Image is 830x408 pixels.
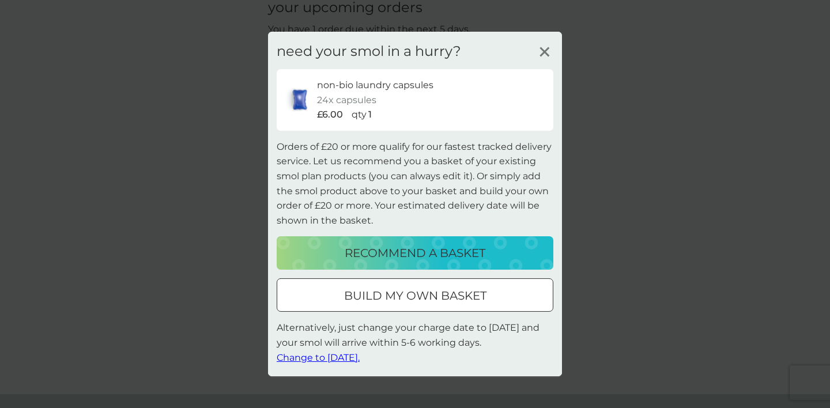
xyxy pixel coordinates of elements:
button: Change to [DATE]. [277,350,360,365]
p: qty [352,107,367,122]
p: 1 [368,107,372,122]
p: 24x capsules [317,93,376,108]
p: build my own basket [344,286,486,305]
button: recommend a basket [277,236,553,270]
p: £6.00 [317,107,343,122]
span: Change to [DATE]. [277,352,360,362]
p: Orders of £20 or more qualify for our fastest tracked delivery service. Let us recommend you a ba... [277,139,553,228]
h3: need your smol in a hurry? [277,43,461,60]
p: non-bio laundry capsules [317,78,433,93]
p: Alternatively, just change your charge date to [DATE] and your smol will arrive within 5-6 workin... [277,320,553,365]
p: recommend a basket [345,244,485,262]
button: build my own basket [277,278,553,312]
